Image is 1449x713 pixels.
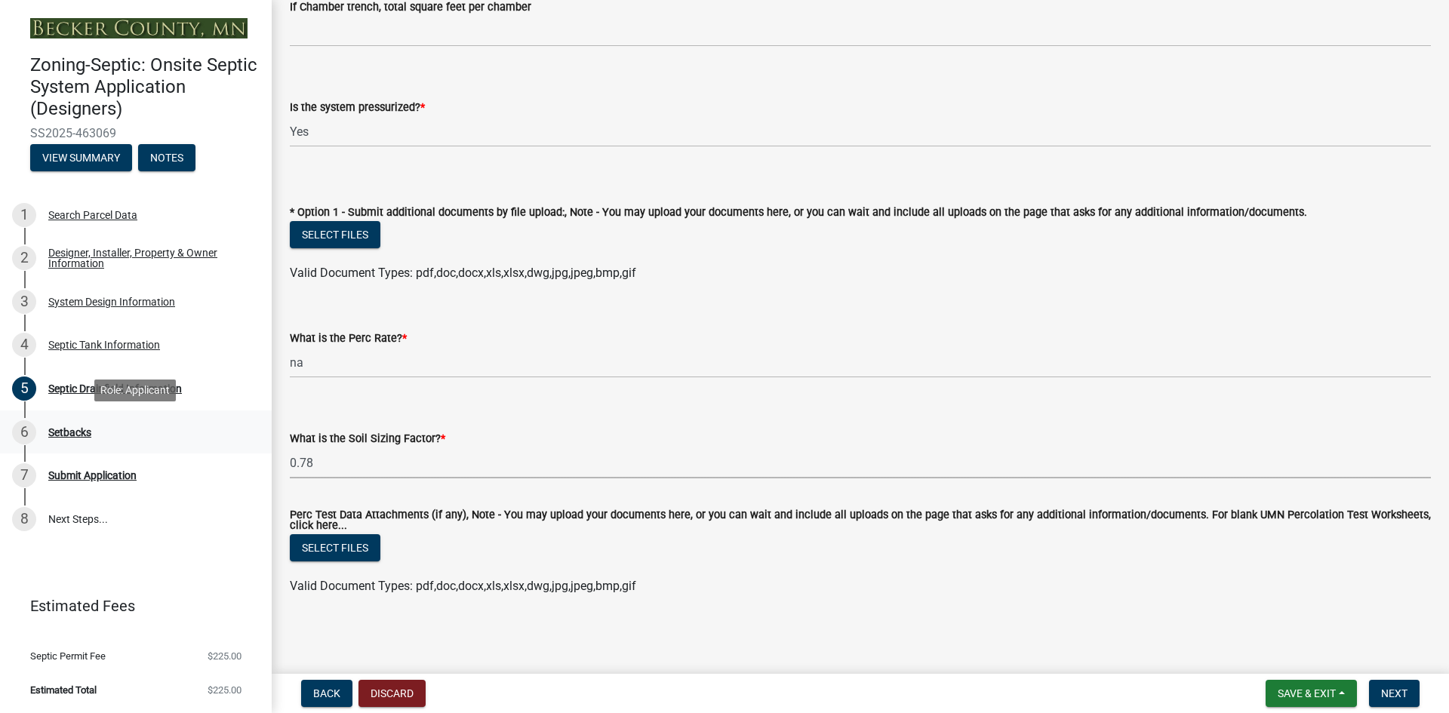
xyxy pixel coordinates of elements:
[290,103,425,113] label: Is the system pressurized?
[30,54,260,119] h4: Zoning-Septic: Onsite Septic System Application (Designers)
[290,2,531,13] label: If Chamber trench, total square feet per chamber
[48,427,91,438] div: Setbacks
[30,152,132,164] wm-modal-confirm: Summary
[12,246,36,270] div: 2
[12,463,36,487] div: 7
[12,591,248,621] a: Estimated Fees
[30,144,132,171] button: View Summary
[30,685,97,695] span: Estimated Total
[290,333,407,344] label: What is the Perc Rate?
[12,333,36,357] div: 4
[94,380,176,401] div: Role: Applicant
[12,507,36,531] div: 8
[12,203,36,227] div: 1
[290,510,1431,532] label: Perc Test Data Attachments (if any), Note - You may upload your documents here, or you can wait a...
[358,680,426,707] button: Discard
[12,290,36,314] div: 3
[313,687,340,699] span: Back
[48,210,137,220] div: Search Parcel Data
[12,420,36,444] div: 6
[1381,687,1407,699] span: Next
[48,247,248,269] div: Designer, Installer, Property & Owner Information
[48,297,175,307] div: System Design Information
[30,18,248,38] img: Becker County, Minnesota
[290,434,445,444] label: What is the Soil Sizing Factor?
[30,651,106,661] span: Septic Permit Fee
[208,685,241,695] span: $225.00
[48,383,182,394] div: Septic Drainfield Information
[208,651,241,661] span: $225.00
[290,207,1307,218] label: * Option 1 - Submit additional documents by file upload:, Note - You may upload your documents he...
[301,680,352,707] button: Back
[290,534,380,561] button: Select files
[290,221,380,248] button: Select files
[30,126,241,140] span: SS2025-463069
[1369,680,1420,707] button: Next
[1266,680,1357,707] button: Save & Exit
[290,266,636,280] span: Valid Document Types: pdf,doc,docx,xls,xlsx,dwg,jpg,jpeg,bmp,gif
[48,470,137,481] div: Submit Application
[138,144,195,171] button: Notes
[12,376,36,401] div: 5
[1278,687,1336,699] span: Save & Exit
[290,579,636,593] span: Valid Document Types: pdf,doc,docx,xls,xlsx,dwg,jpg,jpeg,bmp,gif
[48,340,160,350] div: Septic Tank Information
[138,152,195,164] wm-modal-confirm: Notes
